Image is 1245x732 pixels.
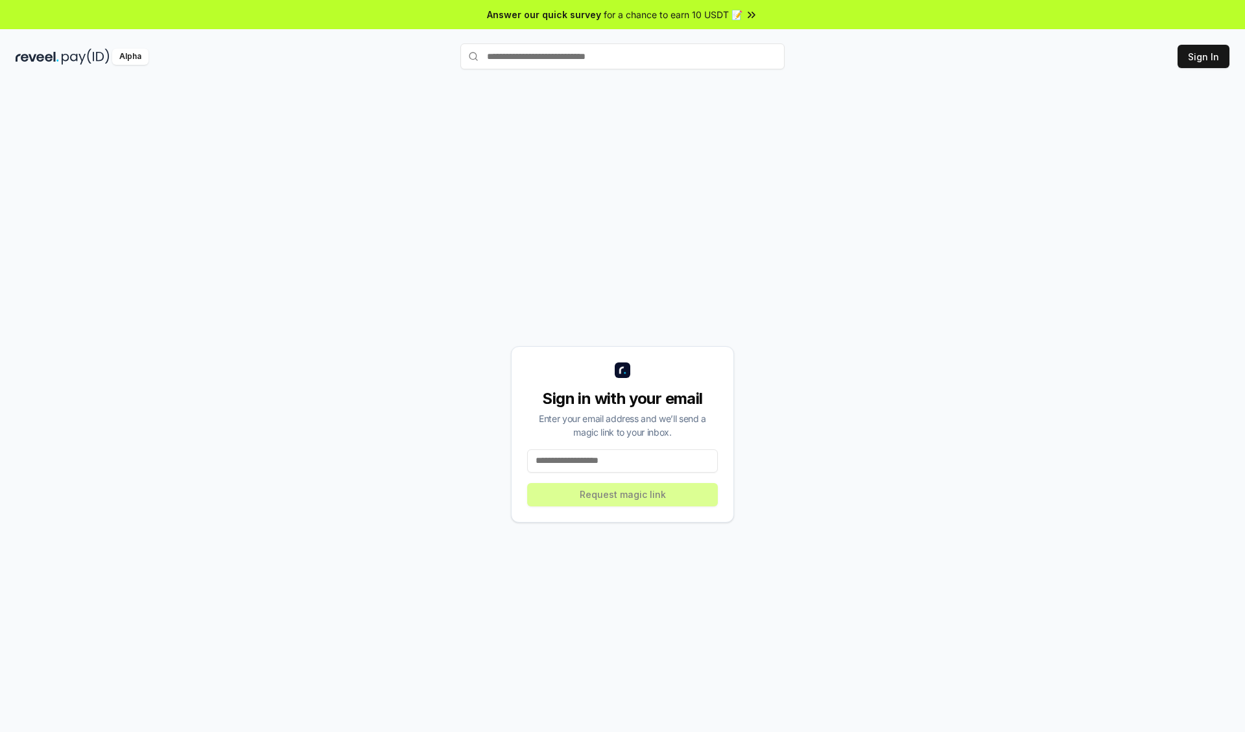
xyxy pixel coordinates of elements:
img: pay_id [62,49,110,65]
img: logo_small [615,362,630,378]
span: for a chance to earn 10 USDT 📝 [604,8,742,21]
button: Sign In [1178,45,1229,68]
div: Sign in with your email [527,388,718,409]
img: reveel_dark [16,49,59,65]
div: Enter your email address and we’ll send a magic link to your inbox. [527,412,718,439]
span: Answer our quick survey [487,8,601,21]
div: Alpha [112,49,148,65]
